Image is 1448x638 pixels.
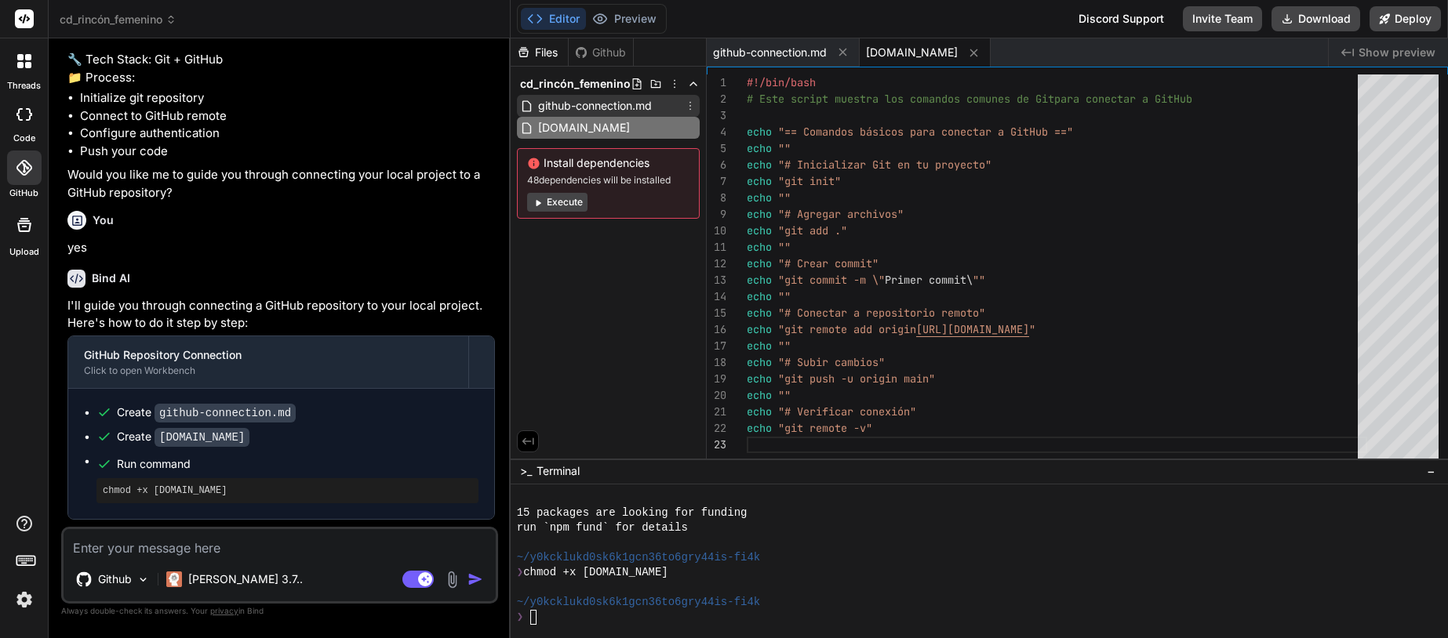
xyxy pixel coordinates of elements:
span: "# Crear commit" [778,256,879,270]
span: ~/y0kcklukd0sk6k1gcn36to6gry44is-fi4k [517,550,760,565]
span: github-connection.md [713,45,827,60]
span: Show preview [1359,45,1435,60]
span: "" [778,240,791,254]
span: [DOMAIN_NAME] [866,45,958,60]
span: echo [747,174,772,188]
img: Claude 3.7 Sonnet (Anthropic) [166,571,182,587]
div: 23 [707,437,726,453]
span: ❯ [517,610,523,625]
span: echo [747,273,772,287]
p: Github [98,571,132,587]
span: echo [747,372,772,386]
div: 7 [707,173,726,190]
span: echo [747,223,772,237]
span: ~/y0kcklukd0sk6k1gcn36to6gry44is-fi4k [517,595,760,610]
button: Preview [586,8,663,30]
p: 🔹 Project: GitHub Repository Connection 🔧 Tech Stack: Git + GitHub 📁 Process: [67,34,495,87]
p: Would you like me to guide you through connecting your local project to a GitHub repository? [67,166,495,201]
div: 1 [707,74,726,91]
img: settings [11,586,38,613]
div: 5 [707,140,726,157]
span: "git commit -m \" [778,273,885,287]
span: echo [747,404,772,419]
div: Create [117,404,296,421]
span: ❯ [517,565,523,580]
span: echo [747,289,772,303]
span: "git remote add origin [778,322,916,336]
div: 11 [707,239,726,256]
div: 12 [707,256,726,272]
code: github-connection.md [155,404,296,422]
span: echo [747,158,772,172]
div: GitHub Repository Connection [84,347,453,363]
div: Github [569,45,633,60]
span: "" [778,141,791,155]
div: 19 [707,371,726,387]
img: Pick Models [136,573,150,586]
h6: You [93,212,114,228]
span: echo [747,207,772,221]
div: 18 [707,354,726,371]
button: Deploy [1370,6,1441,31]
button: Invite Team [1183,6,1262,31]
p: yes [67,239,495,257]
div: Click to open Workbench [84,364,453,377]
code: [DOMAIN_NAME] [155,428,249,447]
li: Initialize git repository [80,89,495,107]
p: Ahora tienes una guía completa sobre cómo conectar tu proyecto local a un repositorio de GitHub. ... [67,526,495,600]
pre: chmod +x [DOMAIN_NAME] [103,484,472,497]
span: "git add ." [778,223,847,237]
span: github-connection.md [537,96,653,115]
span: cd_rincón_femenino [520,76,631,92]
div: 15 [707,305,726,321]
img: icon [468,571,483,587]
div: 13 [707,272,726,288]
div: 16 [707,321,726,338]
button: Editor [521,8,586,30]
span: echo [747,141,772,155]
span: "# Subir cambios" [778,355,885,369]
span: echo [747,306,772,320]
li: Push your code [80,143,495,161]
span: 15 packages are looking for funding [517,506,748,520]
span: Terminal [537,463,580,479]
button: Download [1272,6,1360,31]
span: >_ [520,463,532,479]
span: "git init" [778,174,841,188]
span: echo [747,190,772,205]
span: echo [747,421,772,435]
span: cd_rincón_femenino [60,12,176,27]
span: "# Agregar archivos" [778,207,904,221]
div: Create [117,429,249,445]
p: [PERSON_NAME] 3.7.. [188,571,303,587]
span: "" [778,289,791,303]
p: I'll guide you through connecting a GitHub repository to your local project. Here's how to do it ... [67,297,495,332]
span: "" [778,388,791,402]
span: Run command [117,456,478,472]
div: Files [511,45,568,60]
span: echo [747,125,772,139]
span: chmod +x [DOMAIN_NAME] [523,565,668,580]
span: "" [778,339,791,353]
label: GitHub [9,187,38,200]
span: echo [747,339,772,353]
li: Configure authentication [80,125,495,143]
span: # Este script muestra los comandos comunes de Git [747,92,1054,106]
div: 14 [707,288,726,305]
span: privacy [210,606,238,615]
button: GitHub Repository ConnectionClick to open Workbench [68,336,468,388]
label: threads [7,79,41,92]
button: Execute [527,193,588,212]
label: Upload [9,245,39,259]
h6: Bind AI [92,270,130,286]
div: 22 [707,420,726,437]
span: [URL][DOMAIN_NAME] [916,322,1029,336]
div: 21 [707,404,726,420]
div: 2 [707,91,726,107]
span: echo [747,388,772,402]
div: 9 [707,206,726,223]
span: [DOMAIN_NAME] [537,118,631,137]
div: 17 [707,338,726,354]
span: "" [973,273,985,287]
p: Always double-check its answers. Your in Bind [61,604,498,618]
